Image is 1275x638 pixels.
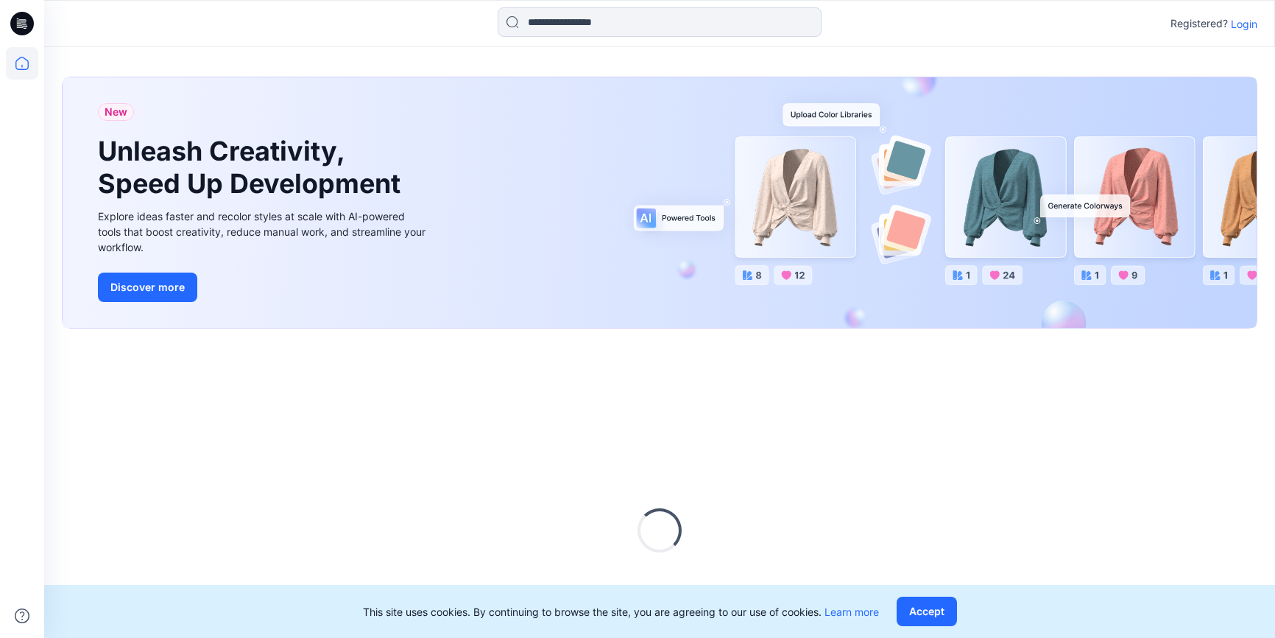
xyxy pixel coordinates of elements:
[98,273,197,302] button: Discover more
[897,597,957,626] button: Accept
[98,208,429,255] div: Explore ideas faster and recolor styles at scale with AI-powered tools that boost creativity, red...
[98,273,429,302] a: Discover more
[824,606,879,618] a: Learn more
[363,604,879,620] p: This site uses cookies. By continuing to browse the site, you are agreeing to our use of cookies.
[1170,15,1228,32] p: Registered?
[98,136,407,199] h1: Unleash Creativity, Speed Up Development
[105,103,127,121] span: New
[1231,16,1257,32] p: Login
